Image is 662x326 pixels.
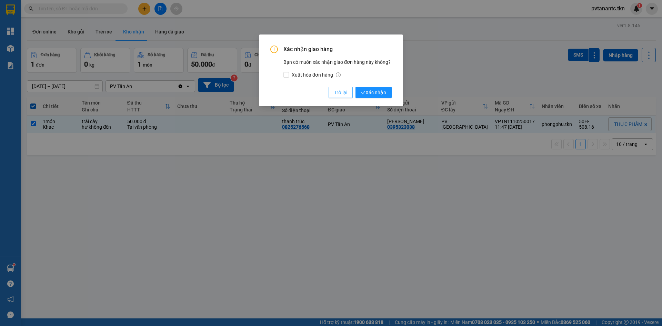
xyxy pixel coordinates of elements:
span: Xác nhận [361,89,386,96]
span: Xuất hóa đơn hàng [289,71,343,79]
span: Trở lại [334,89,347,96]
button: checkXác nhận [355,87,392,98]
button: Trở lại [329,87,353,98]
div: Bạn có muốn xác nhận giao đơn hàng này không? [283,58,392,79]
span: exclamation-circle [270,46,278,53]
span: info-circle [336,72,341,77]
span: Xác nhận giao hàng [283,46,392,53]
span: check [361,90,365,95]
